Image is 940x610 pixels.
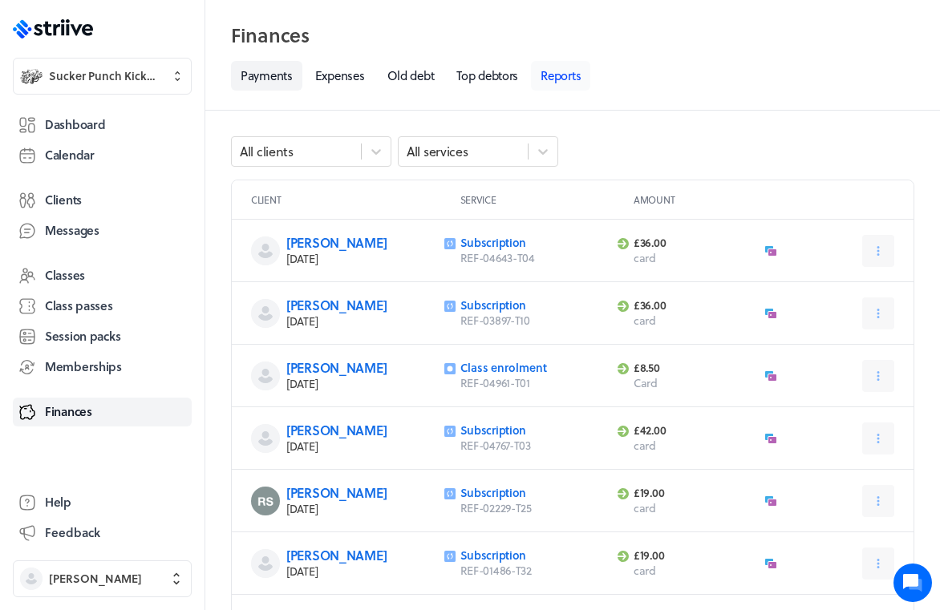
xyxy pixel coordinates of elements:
nav: Tabs [231,61,914,91]
a: Expenses [306,61,375,91]
a: Subscription [460,484,527,501]
span: Sucker Punch Kickboxing [49,68,161,84]
a: Clients [13,186,192,215]
button: New conversation [25,187,296,219]
a: Memberships [13,353,192,382]
p: REF-03897-T10 [460,313,609,329]
a: Subscription [460,547,527,564]
a: Subscription [460,234,527,251]
p: REF-04767-T03 [460,438,609,454]
p: Card [634,375,756,391]
h2: We're here to help. Ask us anything! [24,107,297,158]
p: Find an answer quickly [22,249,299,269]
a: [PERSON_NAME] [286,421,387,439]
p: [DATE] [286,564,435,580]
a: [PERSON_NAME] [286,546,387,564]
a: Calendar [13,141,192,170]
span: [PERSON_NAME] [49,571,142,587]
span: Memberships [45,358,122,375]
h2: Finances [231,19,914,51]
a: [PERSON_NAME] [286,483,387,502]
p: Client [251,193,454,206]
a: Help [13,488,192,517]
img: Sucker Punch Kickboxing [20,65,43,87]
p: Amount [634,193,810,206]
span: Clients [45,192,82,208]
p: REF-02229-T25 [460,500,609,516]
span: Calendar [45,147,95,164]
p: £36.00 [634,236,756,250]
p: [DATE] [286,376,435,392]
button: Class enrolment [460,361,547,375]
p: card [634,563,756,579]
p: £19.00 [634,548,756,563]
a: Subscription [460,422,527,438]
a: [PERSON_NAME] [286,233,387,252]
p: [DATE] [286,438,435,454]
a: Payments [231,61,302,91]
a: Finances [13,398,192,426]
p: card [634,438,756,454]
p: £19.00 [634,486,756,500]
a: Top debtors [447,61,528,91]
span: Help [45,494,71,511]
span: New conversation [103,196,192,209]
a: Messages [13,216,192,245]
p: REF-04961-T01 [460,375,609,391]
button: [PERSON_NAME] [13,560,192,597]
button: Sucker Punch KickboxingSucker Punch Kickboxing [13,58,192,95]
span: Class passes [45,297,113,314]
p: [DATE] [286,501,435,517]
a: Dashboard [13,111,192,139]
a: [PERSON_NAME] [286,296,387,314]
p: card [634,313,756,329]
div: All clients [240,143,294,160]
p: card [634,500,756,516]
div: All services [407,143,468,160]
a: Session packs [13,322,192,351]
img: Romy Stephenson [251,487,280,515]
a: [PERSON_NAME] [286,358,387,377]
iframe: gist-messenger-bubble-iframe [893,564,932,602]
a: Classes [13,261,192,290]
h1: Hi [PERSON_NAME] [24,78,297,103]
input: Search articles [47,276,286,308]
span: Finances [45,403,92,420]
a: Old debt [378,61,444,91]
a: Subscription [460,297,527,313]
p: £42.00 [634,423,756,438]
span: Session packs [45,328,120,345]
p: Service [460,193,628,206]
p: £8.50 [634,361,756,375]
span: Feedback [45,524,100,541]
p: card [634,250,756,266]
a: Class passes [13,292,192,321]
span: Dashboard [45,116,105,133]
p: REF-04643-T04 [460,250,609,266]
p: £36.00 [634,298,756,313]
button: Feedback [13,519,192,547]
a: Reports [531,61,590,91]
span: Classes [45,267,85,284]
span: Messages [45,222,99,239]
p: REF-01486-T32 [460,563,609,579]
p: [DATE] [286,313,435,329]
p: [DATE] [286,251,435,267]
